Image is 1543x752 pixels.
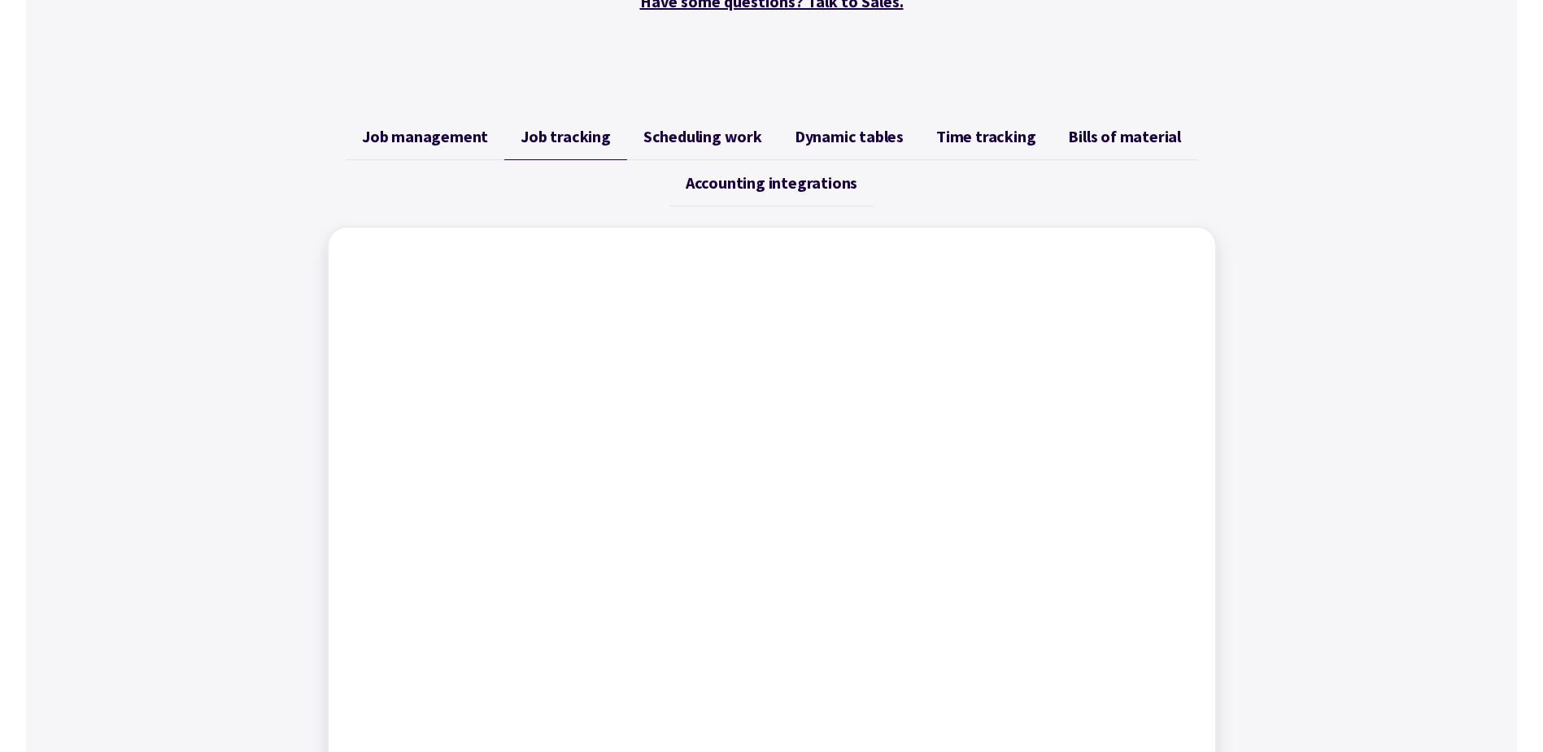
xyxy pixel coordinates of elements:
[936,127,1035,146] span: Time tracking
[643,127,762,146] span: Scheduling work
[521,127,611,146] span: Job tracking
[1272,576,1543,752] iframe: Chat Widget
[362,127,488,146] span: Job management
[795,127,904,146] span: Dynamic tables
[686,173,857,193] span: Accounting integrations
[1068,127,1181,146] span: Bills of material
